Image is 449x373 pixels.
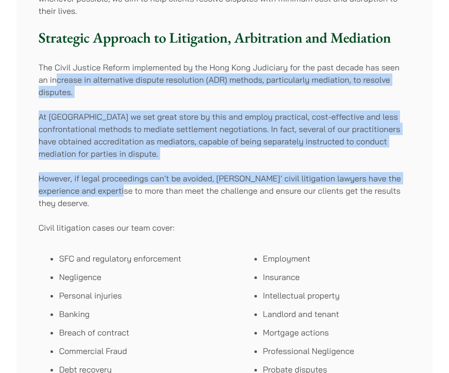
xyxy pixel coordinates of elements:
[263,308,411,320] li: Landlord and tenant
[39,29,411,47] h3: Strategic Approach to Litigation, Arbitration and Mediation
[263,345,411,357] li: Professional Negligence
[59,308,228,320] li: Banking
[39,61,411,98] p: The Civil Justice Reform implemented by the Hong Kong Judiciary for the past decade has seen an i...
[59,345,228,357] li: Commercial Fraud
[263,271,411,283] li: Insurance
[39,110,411,160] p: At [GEOGRAPHIC_DATA] we set great store by this and employ practical, cost-effective and less con...
[39,172,411,209] p: However, if legal proceedings can’t be avoided, [PERSON_NAME]’ civil litigation lawyers have the ...
[59,289,228,302] li: Personal injuries
[263,252,411,265] li: Employment
[59,326,228,339] li: Breach of contract
[59,271,228,283] li: Negligence
[263,326,411,339] li: Mortgage actions
[59,252,228,265] li: SFC and regulatory enforcement
[39,221,411,234] p: Civil litigation cases our team cover:
[263,289,411,302] li: Intellectual property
